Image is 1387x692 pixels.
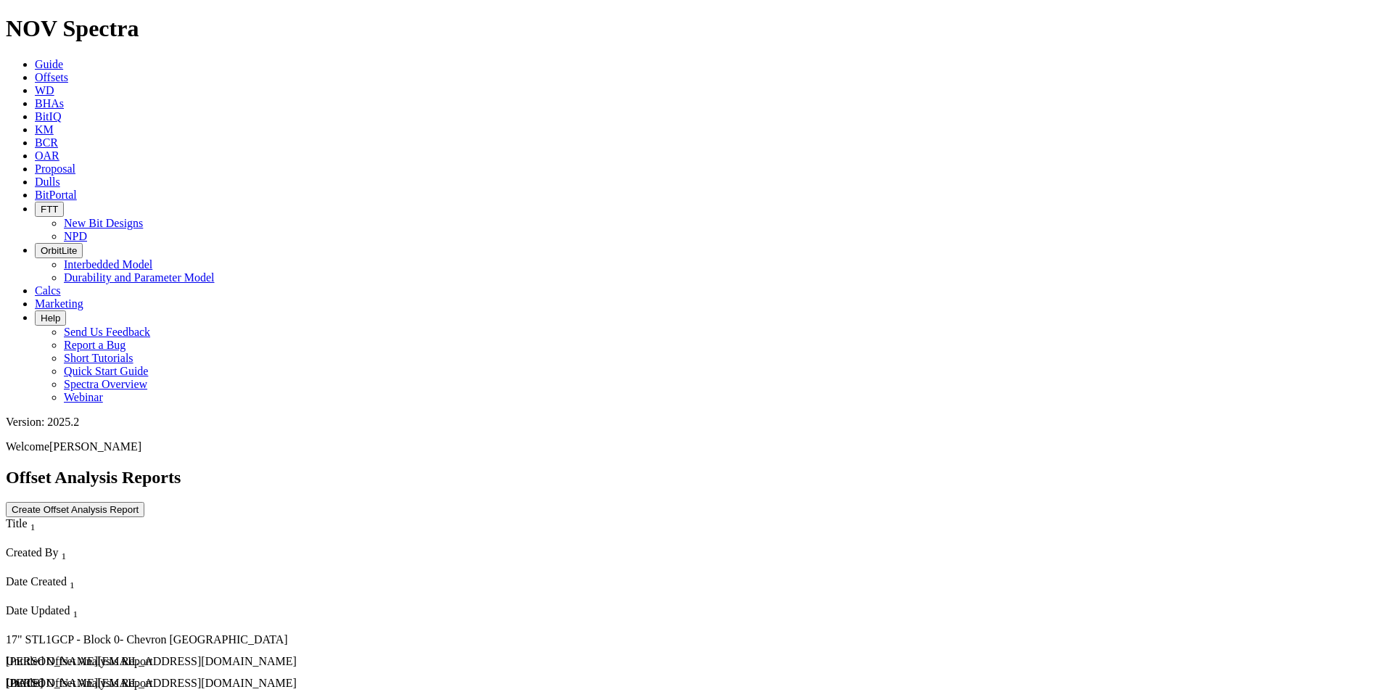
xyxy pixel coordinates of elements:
sub: 1 [70,580,75,590]
a: BitIQ [35,110,61,123]
a: Interbedded Model [64,258,152,271]
div: Sort None [6,575,336,604]
sub: 1 [61,551,66,561]
div: [PERSON_NAME][EMAIL_ADDRESS][DOMAIN_NAME] [6,655,337,668]
div: Untitled Offset Analysis Report [6,655,337,668]
span: Sort None [30,517,36,530]
a: Quick Start Guide [64,365,148,377]
span: OrbitLite [41,245,77,256]
a: Send Us Feedback [64,326,150,338]
a: Durability and Parameter Model [64,271,215,284]
a: Dulls [35,176,60,188]
a: NPD [64,230,87,242]
span: FTT [41,204,58,215]
button: Create Offset Analysis Report [6,502,144,517]
div: Date Created Sort None [6,575,336,591]
div: Column Menu [6,562,337,575]
h1: NOV Spectra [6,15,1381,42]
span: Help [41,313,60,324]
div: Sort None [6,517,337,546]
a: Guide [35,58,63,70]
span: Date Created [6,575,67,588]
div: Date Updated Sort None [6,604,336,620]
div: Title Sort None [6,517,337,533]
span: Date Updated [6,604,70,617]
a: BitPortal [35,189,77,201]
a: WD [35,84,54,96]
a: BHAs [35,97,64,110]
div: 17" STL1GCP - Block 0- Chevron [GEOGRAPHIC_DATA] [6,633,337,646]
a: Spectra Overview [64,378,147,390]
div: [PERSON_NAME][EMAIL_ADDRESS][DOMAIN_NAME] [6,677,337,690]
button: FTT [35,202,64,217]
a: OAR [35,149,59,162]
sub: 1 [73,609,78,619]
span: Sort None [70,575,75,588]
button: Help [35,310,66,326]
a: Calcs [35,284,61,297]
div: Untitled Offset Analysis Report [6,677,337,690]
a: BCR [35,136,58,149]
a: KM [35,123,54,136]
div: Column Menu [6,620,336,633]
span: Title [6,517,28,530]
p: Welcome [6,440,1381,453]
span: Created By [6,546,58,559]
div: Version: 2025.2 [6,416,1381,429]
a: Proposal [35,162,75,175]
button: OrbitLite [35,243,83,258]
h2: Offset Analysis Reports [6,468,1381,487]
sub: 1 [30,522,36,532]
div: Column Menu [6,533,337,546]
span: [PERSON_NAME] [49,440,141,453]
div: Column Menu [6,591,336,604]
div: Sort None [6,604,336,633]
a: Report a Bug [64,339,125,351]
a: Webinar [64,391,103,403]
span: Sort None [61,546,66,559]
div: Created By Sort None [6,546,337,562]
div: Sort None [6,546,337,575]
span: Sort None [73,604,78,617]
a: Offsets [35,71,68,83]
a: New Bit Designs [64,217,143,229]
a: Short Tutorials [64,352,133,364]
a: Marketing [35,297,83,310]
